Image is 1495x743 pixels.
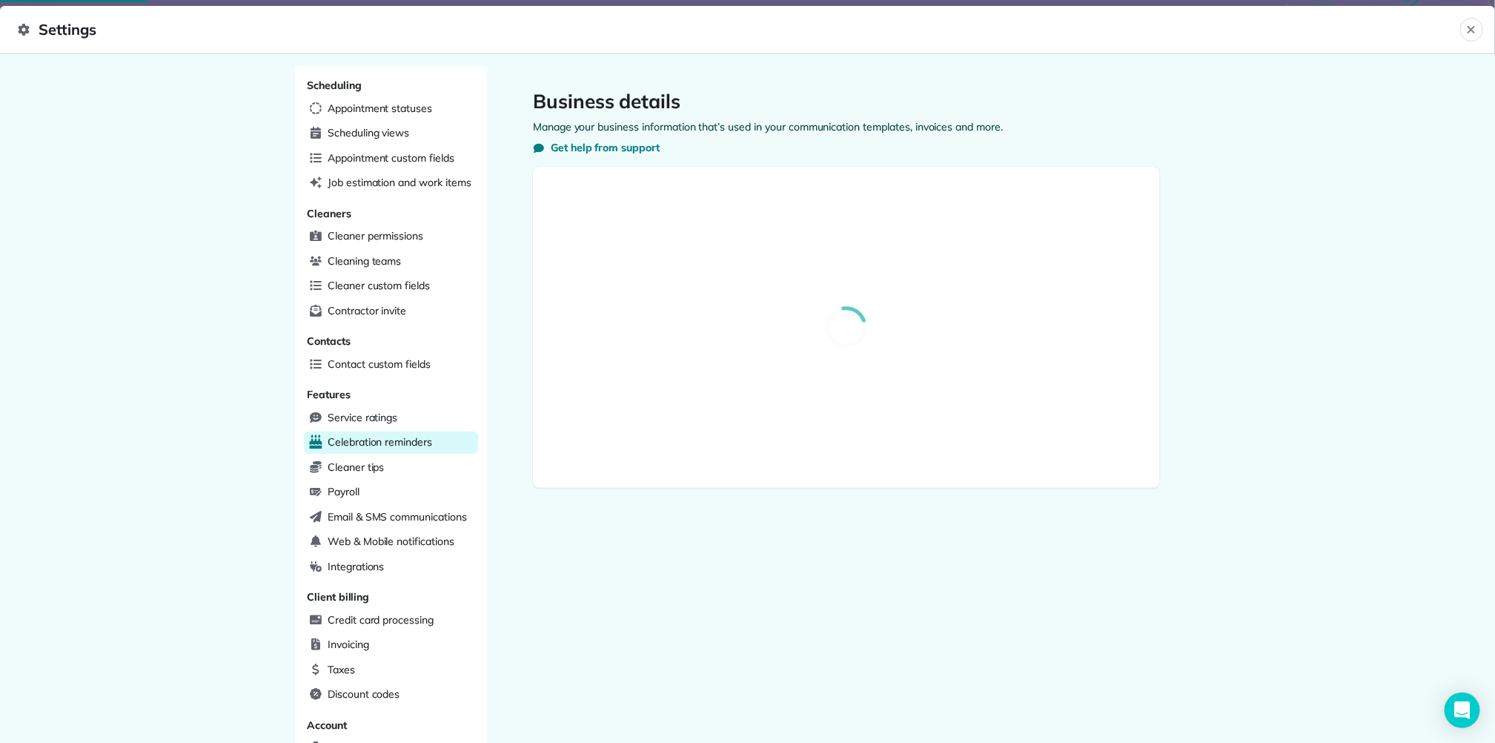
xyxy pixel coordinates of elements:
span: Cleaner custom fields [328,278,430,293]
span: Invoicing [328,637,369,652]
a: Discount codes [304,684,478,706]
span: Integrations [328,559,385,574]
span: Cleaning teams [328,254,401,268]
a: Cleaner custom fields [304,275,478,297]
span: Appointment custom fields [328,151,454,165]
span: Contractor invite [328,303,406,318]
span: Settings [18,18,1460,42]
span: Scheduling [307,79,362,92]
a: Invoicing [304,634,478,656]
span: Cleaners [307,207,351,220]
span: Appointment statuses [328,101,432,116]
span: Contacts [307,334,351,348]
a: Celebration reminders [304,432,478,454]
p: Manage your business information that’s used in your communication templates, invoices and more. [533,119,1160,134]
span: Email & SMS communications [328,509,467,524]
span: Web & Mobile notifications [328,534,454,549]
a: Integrations [304,556,478,578]
span: Service ratings [328,410,397,425]
span: Client billing [307,590,369,604]
span: Credit card processing [328,612,434,627]
button: Close [1460,18,1483,42]
span: Celebration reminders [328,435,432,449]
a: Credit card processing [304,610,478,632]
span: Get help from support [551,140,660,155]
button: Get help from support [533,140,660,155]
a: Payroll [304,481,478,503]
span: Cleaner tips [328,460,385,475]
a: Service ratings [304,407,478,429]
a: Job estimation and work items [304,172,478,194]
a: Appointment custom fields [304,148,478,170]
span: Contact custom fields [328,357,431,371]
a: Email & SMS communications [304,506,478,529]
span: Taxes [328,662,355,677]
a: Contractor invite [304,300,478,323]
span: Scheduling views [328,125,409,140]
span: Payroll [328,484,359,499]
a: Cleaner tips [304,457,478,479]
span: Cleaner permissions [328,228,423,243]
h1: Business details [533,90,1160,113]
span: Job estimation and work items [328,175,471,190]
span: Features [307,388,351,401]
a: Scheduling views [304,122,478,145]
span: Discount codes [328,687,400,701]
a: Contact custom fields [304,354,478,376]
a: Taxes [304,659,478,681]
a: Cleaner permissions [304,225,478,248]
div: Open Intercom Messenger [1445,693,1480,728]
a: Cleaning teams [304,251,478,273]
span: Account [307,719,347,732]
a: Web & Mobile notifications [304,531,478,553]
a: Appointment statuses [304,98,478,120]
